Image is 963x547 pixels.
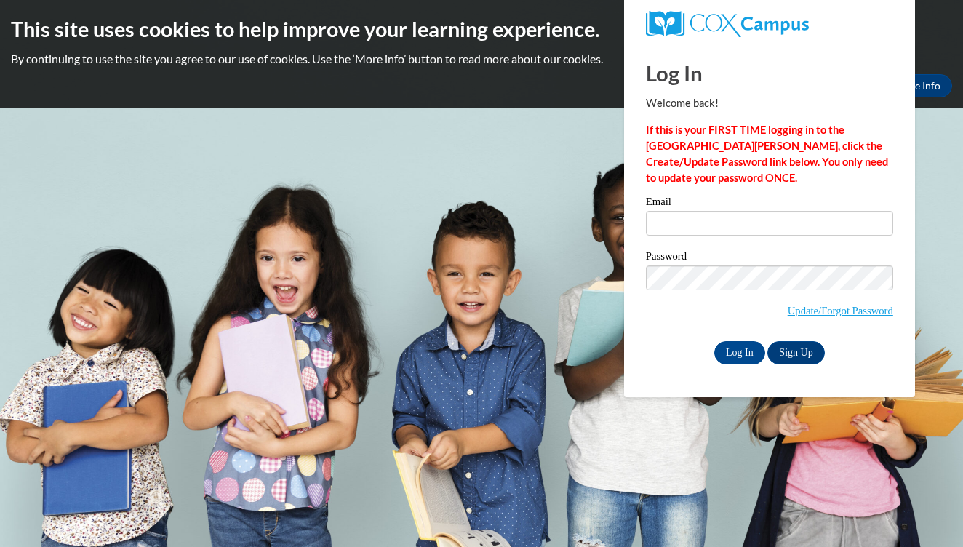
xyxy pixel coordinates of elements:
[646,196,893,211] label: Email
[884,74,952,97] a: More Info
[646,124,888,184] strong: If this is your FIRST TIME logging in to the [GEOGRAPHIC_DATA][PERSON_NAME], click the Create/Upd...
[11,51,952,67] p: By continuing to use the site you agree to our use of cookies. Use the ‘More info’ button to read...
[646,251,893,265] label: Password
[11,15,952,44] h2: This site uses cookies to help improve your learning experience.
[646,95,893,111] p: Welcome back!
[646,11,809,37] img: COX Campus
[788,305,893,316] a: Update/Forgot Password
[646,58,893,88] h1: Log In
[767,341,824,364] a: Sign Up
[714,341,765,364] input: Log In
[646,11,893,37] a: COX Campus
